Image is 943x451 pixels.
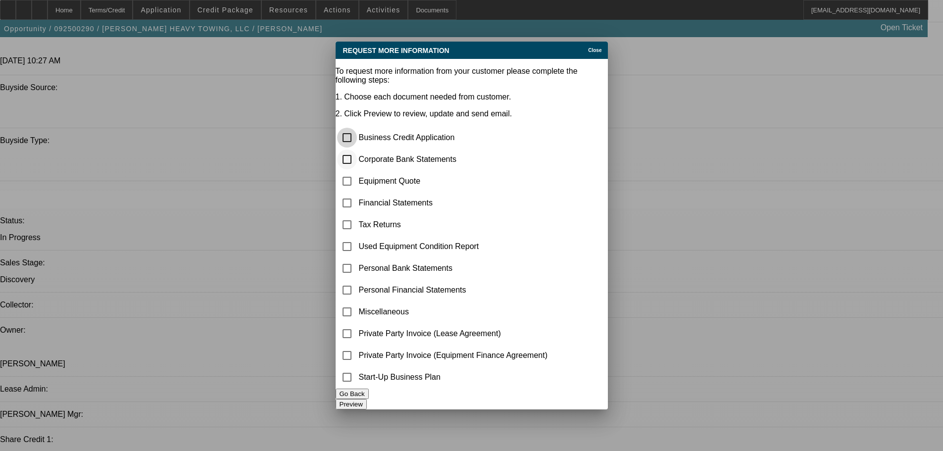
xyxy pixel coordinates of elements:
td: Private Party Invoice (Lease Agreement) [358,323,548,344]
td: Corporate Bank Statements [358,149,548,170]
p: 1. Choose each document needed from customer. [336,93,608,101]
span: Request More Information [343,47,449,54]
td: Business Credit Application [358,127,548,148]
p: To request more information from your customer please complete the following steps: [336,67,608,85]
td: Tax Returns [358,214,548,235]
td: Financial Statements [358,193,548,213]
td: Used Equipment Condition Report [358,236,548,257]
span: Close [588,48,601,53]
td: Equipment Quote [358,171,548,192]
td: Start-Up Business Plan [358,367,548,388]
button: Preview [336,399,367,409]
td: Personal Bank Statements [358,258,548,279]
td: Personal Financial Statements [358,280,548,301]
td: Private Party Invoice (Equipment Finance Agreement) [358,345,548,366]
td: Miscellaneous [358,301,548,322]
p: 2. Click Preview to review, update and send email. [336,109,608,118]
button: Go Back [336,389,369,399]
